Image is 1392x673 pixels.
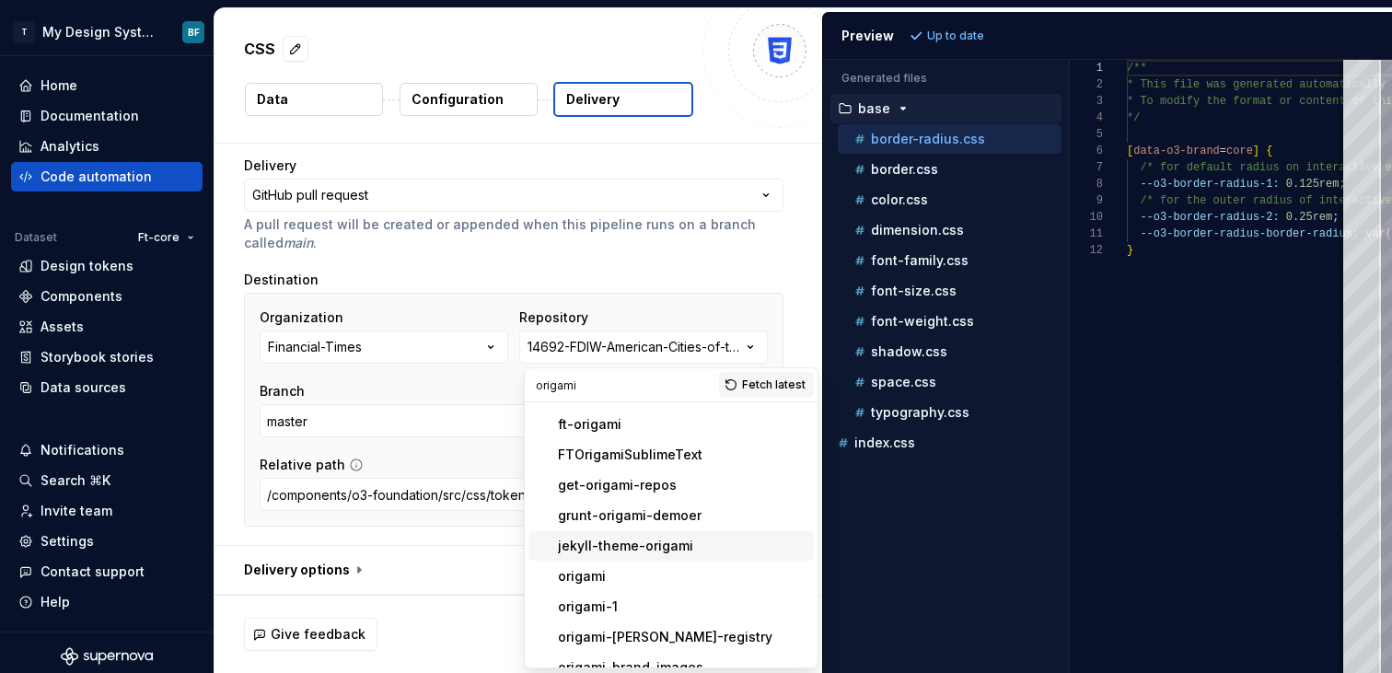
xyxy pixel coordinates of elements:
label: Relative path [260,456,345,474]
span: 0.25rem [1285,211,1331,224]
p: border.css [871,162,938,177]
span: --o3-border-radius-border-radius: [1140,227,1359,240]
div: ft-origami [558,415,621,434]
button: Search ⌘K [11,466,203,495]
button: Help [11,587,203,617]
div: 9 [1070,192,1103,209]
div: 11 [1070,226,1103,242]
div: Analytics [41,137,99,156]
span: Fetch latest [742,377,806,392]
div: Documentation [41,107,139,125]
p: color.css [871,192,928,207]
div: origami-1 [558,598,618,616]
button: Configuration [400,83,538,116]
label: Delivery [244,157,296,175]
div: Invite team [41,502,112,520]
button: 14692-FDIW-American-Cities-of-the-Future-2019-to-20-registration-form [519,331,768,364]
button: Financial-Times [260,331,508,364]
div: Data sources [41,378,126,397]
button: space.css [838,372,1061,392]
p: index.css [854,435,915,450]
p: base [858,101,890,116]
button: font-weight.css [838,311,1061,331]
div: Storybook stories [41,348,154,366]
div: T [13,21,35,43]
span: = [1219,145,1225,157]
label: Repository [519,308,588,327]
button: border-radius.css [838,129,1061,149]
svg: Supernova Logo [61,647,153,666]
span: ; [1332,211,1339,224]
p: CSS [244,38,275,60]
span: Ft-core [138,230,180,245]
span: { [1266,145,1272,157]
a: Settings [11,527,203,556]
div: Notifications [41,441,124,459]
div: 5 [1070,126,1103,143]
a: Analytics [11,132,203,161]
div: Dataset [15,230,57,245]
div: Components [41,287,122,306]
button: shadow.css [838,342,1061,362]
a: Design tokens [11,251,203,281]
button: font-family.css [838,250,1061,271]
div: Settings [41,532,94,551]
div: Code automation [41,168,152,186]
div: Home [41,76,77,95]
div: grunt-origami-demoer [558,506,702,525]
button: Fetch latest [719,372,814,398]
a: Data sources [11,373,203,402]
div: 14692-FDIW-American-Cities-of-the-Future-2019-to-20-registration-form [528,338,741,356]
p: shadow.css [871,344,947,359]
button: base [830,99,1061,119]
button: TMy Design SystemBF [4,12,210,52]
div: Financial-Times [268,338,362,356]
span: --o3-border-radius-2: [1140,211,1279,224]
div: 7 [1070,159,1103,176]
a: Documentation [11,101,203,131]
div: 6 [1070,143,1103,159]
div: jekyll-theme-origami [558,537,693,555]
div: Search repositories... [525,402,818,667]
p: font-family.css [871,253,969,268]
i: main [284,235,313,250]
div: origami-[PERSON_NAME]-registry [558,628,772,646]
p: A pull request will be created or appended when this pipeline runs on a branch called . [244,215,783,252]
button: index.css [830,433,1061,453]
div: 1 [1070,60,1103,76]
input: Search repositories... [525,368,719,401]
div: origami [558,567,606,586]
div: 10 [1070,209,1103,226]
p: font-size.css [871,284,957,298]
p: Configuration [412,90,504,109]
div: Contact support [41,563,145,581]
button: font-size.css [838,281,1061,301]
div: Preview [841,27,894,45]
div: BF [188,25,200,40]
div: get-origami-repos [558,476,677,494]
div: 2 [1070,76,1103,93]
a: Invite team [11,496,203,526]
a: Components [11,282,203,311]
div: Assets [41,318,84,336]
div: 12 [1070,242,1103,259]
div: 4 [1070,110,1103,126]
span: ] [1252,145,1259,157]
span: core [1226,145,1253,157]
div: My Design System [42,23,160,41]
button: color.css [838,190,1061,210]
p: Delivery [566,90,620,109]
p: Generated files [841,71,1050,86]
input: Enter a branch name or select a branch [260,404,632,437]
p: space.css [871,375,936,389]
button: dimension.css [838,220,1061,240]
span: 0.125rem [1285,178,1339,191]
label: Destination [244,271,319,289]
div: 8 [1070,176,1103,192]
p: dimension.css [871,223,964,238]
p: typography.css [871,405,969,420]
a: Home [11,71,203,100]
span: [ [1127,145,1133,157]
label: Branch [260,382,305,400]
